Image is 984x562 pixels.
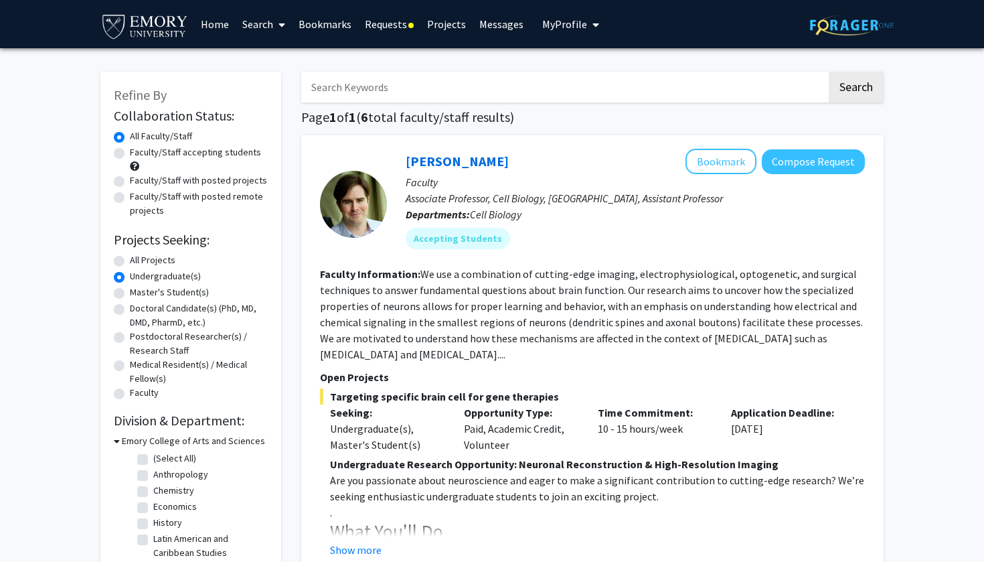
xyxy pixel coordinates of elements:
fg-read-more: We use a combination of cutting-edge imaging, electrophysiological, optogenetic, and surgical tec... [320,267,863,361]
p: Faculty [406,174,865,190]
b: Departments: [406,208,470,221]
label: All Faculty/Staff [130,129,192,143]
label: Latin American and Caribbean Studies [153,532,264,560]
p: . [330,504,865,520]
label: Chemistry [153,484,194,498]
label: Faculty/Staff with posted remote projects [130,190,268,218]
div: [DATE] [721,405,855,453]
div: Undergraduate(s), Master's Student(s) [330,421,444,453]
span: Cell Biology [470,208,521,221]
mat-chip: Accepting Students [406,228,510,249]
input: Search Keywords [301,72,827,102]
label: Postdoctoral Researcher(s) / Research Staff [130,330,268,358]
div: 10 - 15 hours/week [588,405,722,453]
label: History [153,516,182,530]
h3: What You'll Do [330,520,865,543]
label: Master's Student(s) [130,285,209,299]
button: Show more [330,542,382,558]
p: Seeking: [330,405,444,421]
a: Home [194,1,236,48]
img: ForagerOne Logo [810,15,894,36]
label: Undergraduate(s) [130,269,201,283]
img: Emory University Logo [100,11,189,41]
span: 6 [361,109,368,125]
p: Opportunity Type: [464,405,578,421]
h3: Emory College of Arts and Sciences [122,434,265,448]
p: Are you passionate about neuroscience and eager to make a significant contribution to cutting-edg... [330,472,865,504]
h1: Page of ( total faculty/staff results) [301,109,884,125]
a: [PERSON_NAME] [406,153,509,169]
label: (Select All) [153,451,196,466]
a: Messages [473,1,530,48]
a: Search [236,1,292,48]
span: My Profile [542,17,587,31]
b: Faculty Information: [320,267,420,281]
button: Compose Request to Matt Rowan [762,149,865,174]
span: 1 [349,109,356,125]
button: Search [829,72,884,102]
label: Anthropology [153,468,208,482]
span: Targeting specific brain cell for gene therapies [320,389,865,405]
div: Paid, Academic Credit, Volunteer [454,405,588,453]
label: Faculty [130,386,159,400]
label: Faculty/Staff with posted projects [130,173,267,188]
label: Doctoral Candidate(s) (PhD, MD, DMD, PharmD, etc.) [130,301,268,330]
a: Bookmarks [292,1,358,48]
button: Add Matt Rowan to Bookmarks [685,149,756,174]
label: Medical Resident(s) / Medical Fellow(s) [130,358,268,386]
label: All Projects [130,253,175,267]
p: Application Deadline: [731,405,845,421]
h2: Collaboration Status: [114,108,268,124]
p: Open Projects [320,369,865,385]
h2: Projects Seeking: [114,232,268,248]
h2: Division & Department: [114,413,268,429]
span: Refine By [114,86,167,103]
iframe: Chat [10,502,57,552]
label: Faculty/Staff accepting students [130,145,261,159]
a: Requests [358,1,420,48]
a: Projects [420,1,473,48]
strong: Undergraduate Research Opportunity: Neuronal Reconstruction & High-Resolution Imaging [330,458,778,471]
p: Time Commitment: [598,405,712,421]
p: Associate Professor, Cell Biology, [GEOGRAPHIC_DATA], Assistant Professor [406,190,865,206]
span: 1 [329,109,337,125]
label: Economics [153,500,197,514]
